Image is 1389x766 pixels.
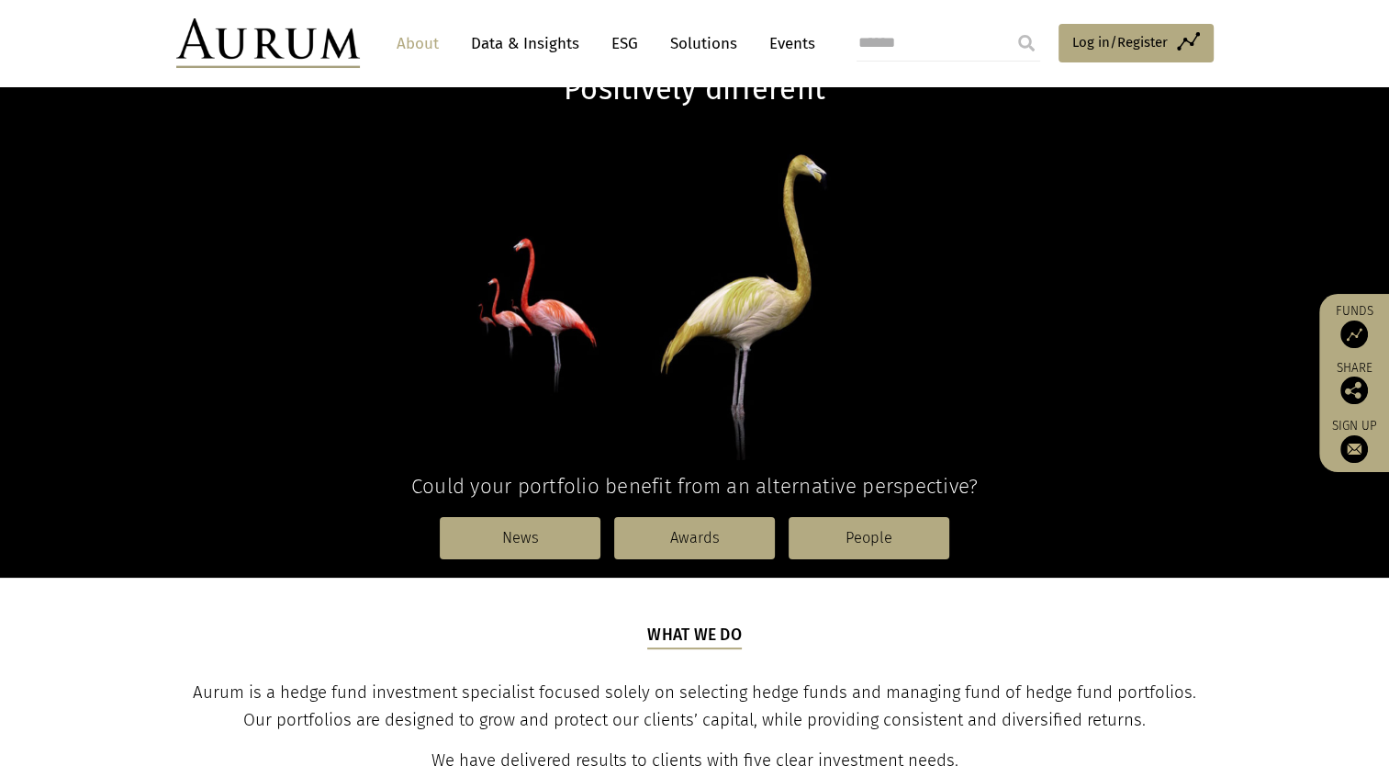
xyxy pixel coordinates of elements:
[760,27,815,61] a: Events
[176,18,360,68] img: Aurum
[462,27,588,61] a: Data & Insights
[1328,303,1380,348] a: Funds
[1072,31,1168,53] span: Log in/Register
[1328,418,1380,463] a: Sign up
[193,682,1196,730] span: Aurum is a hedge fund investment specialist focused solely on selecting hedge funds and managing ...
[387,27,448,61] a: About
[176,474,1214,499] h4: Could your portfolio benefit from an alternative perspective?
[789,517,949,559] a: People
[602,27,647,61] a: ESG
[1340,321,1368,348] img: Access Funds
[614,517,775,559] a: Awards
[176,72,1214,107] h1: Positively different
[1340,377,1368,404] img: Share this post
[440,517,600,559] a: News
[1008,25,1045,62] input: Submit
[1059,24,1214,62] a: Log in/Register
[1340,435,1368,463] img: Sign up to our newsletter
[1328,362,1380,404] div: Share
[647,624,742,649] h5: What we do
[661,27,746,61] a: Solutions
